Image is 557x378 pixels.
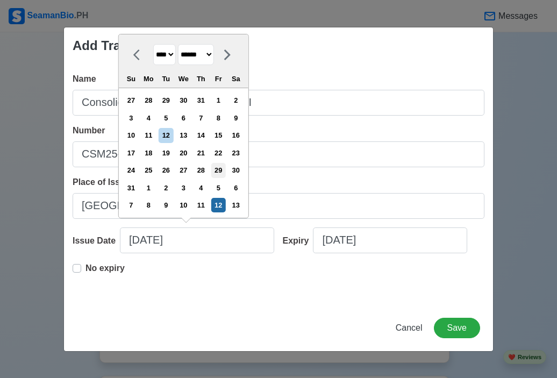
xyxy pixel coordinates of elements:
div: Choose Friday, August 29th, 2025 [211,163,226,177]
div: Choose Monday, September 8th, 2025 [141,198,156,212]
div: Choose Thursday, August 28th, 2025 [194,163,208,177]
div: Choose Wednesday, August 20th, 2025 [176,146,191,160]
button: Cancel [389,318,430,338]
div: Su [124,72,138,86]
span: Number [73,126,105,135]
input: Ex: Cebu City [73,193,484,219]
span: Place of Issue [73,177,130,187]
div: Choose Sunday, August 3rd, 2025 [124,111,138,125]
div: Choose Sunday, August 10th, 2025 [124,128,138,142]
div: month 2025-08 [122,92,245,214]
div: Choose Saturday, August 30th, 2025 [228,163,243,177]
div: Choose Tuesday, August 26th, 2025 [159,163,173,177]
div: Choose Monday, August 18th, 2025 [141,146,156,160]
div: Choose Thursday, July 31st, 2025 [194,93,208,108]
div: Choose Tuesday, August 5th, 2025 [159,111,173,125]
div: Choose Saturday, September 6th, 2025 [228,181,243,195]
button: Save [434,318,480,338]
div: Choose Thursday, September 4th, 2025 [194,181,208,195]
input: Ex: COP Medical First Aid (VI/4) [73,90,484,116]
div: Expiry [283,234,313,247]
div: Choose Monday, August 25th, 2025 [141,163,156,177]
div: Choose Friday, August 22nd, 2025 [211,146,226,160]
div: Choose Sunday, July 27th, 2025 [124,93,138,108]
input: Ex: COP1234567890W or NA [73,141,484,167]
div: Fr [211,72,226,86]
div: Choose Friday, September 5th, 2025 [211,181,226,195]
div: Sa [228,72,243,86]
div: Choose Tuesday, August 19th, 2025 [159,146,173,160]
div: Choose Friday, September 12th, 2025 [211,198,226,212]
div: Choose Monday, September 1st, 2025 [141,181,156,195]
div: We [176,72,191,86]
div: Choose Friday, August 15th, 2025 [211,128,226,142]
div: Choose Thursday, September 11th, 2025 [194,198,208,212]
div: Choose Sunday, August 17th, 2025 [124,146,138,160]
div: Choose Thursday, August 14th, 2025 [194,128,208,142]
div: Choose Friday, August 8th, 2025 [211,111,226,125]
span: Name [73,74,96,83]
div: Choose Sunday, August 31st, 2025 [124,181,138,195]
div: Choose Sunday, August 24th, 2025 [124,163,138,177]
div: Th [194,72,208,86]
div: Choose Monday, August 4th, 2025 [141,111,156,125]
div: Choose Monday, July 28th, 2025 [141,93,156,108]
div: Choose Tuesday, July 29th, 2025 [159,93,173,108]
div: Choose Wednesday, August 27th, 2025 [176,163,191,177]
div: Choose Friday, August 1st, 2025 [211,93,226,108]
div: Choose Tuesday, September 9th, 2025 [159,198,173,212]
div: Choose Saturday, August 2nd, 2025 [228,93,243,108]
div: Tu [159,72,173,86]
div: Choose Tuesday, August 12th, 2025 [159,128,173,142]
div: Choose Tuesday, September 2nd, 2025 [159,181,173,195]
div: Choose Wednesday, July 30th, 2025 [176,93,191,108]
div: Add Training/Certificate [73,36,218,55]
div: Choose Saturday, August 9th, 2025 [228,111,243,125]
p: No expiry [85,262,125,275]
div: Choose Saturday, September 13th, 2025 [228,198,243,212]
div: Issue Date [73,234,120,247]
div: Choose Wednesday, September 10th, 2025 [176,198,191,212]
div: Choose Thursday, August 7th, 2025 [194,111,208,125]
div: Choose Sunday, September 7th, 2025 [124,198,138,212]
div: Choose Monday, August 11th, 2025 [141,128,156,142]
div: Choose Wednesday, August 13th, 2025 [176,128,191,142]
span: Cancel [396,323,423,332]
div: Choose Saturday, August 16th, 2025 [228,128,243,142]
div: Choose Wednesday, September 3rd, 2025 [176,181,191,195]
div: Mo [141,72,156,86]
div: Choose Wednesday, August 6th, 2025 [176,111,191,125]
div: Choose Thursday, August 21st, 2025 [194,146,208,160]
div: Choose Saturday, August 23rd, 2025 [228,146,243,160]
